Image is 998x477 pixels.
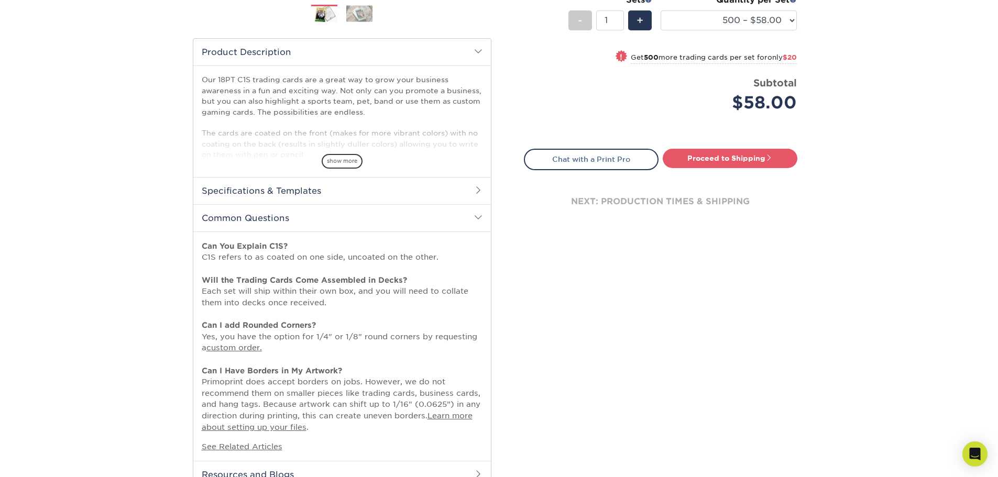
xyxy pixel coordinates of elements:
[346,5,372,21] img: Trading Cards 02
[202,74,482,160] p: Our 18PT C1S trading cards are a great way to grow your business awareness in a fun and exciting ...
[620,51,622,62] span: !
[578,13,583,28] span: -
[206,343,262,352] a: custom order.
[631,53,797,64] small: Get more trading cards per set for
[753,77,797,88] strong: Subtotal
[783,53,797,61] span: $20
[202,275,407,284] strong: Will the Trading Cards Come Assembled in Decks?
[644,53,659,61] strong: 500
[663,149,797,168] a: Proceed to Shipping
[202,442,282,451] a: See Related Articles
[202,411,473,431] a: Learn more about setting up your files
[524,149,659,170] a: Chat with a Print Pro
[202,240,482,432] p: C1S refers to as coated on one side, uncoated on the other. Each set will ship within their own b...
[637,13,643,28] span: +
[193,177,491,204] h2: Specifications & Templates
[311,5,337,24] img: Trading Cards 01
[202,366,342,375] strong: Can I Have Borders in My Artwork?
[193,39,491,65] h2: Product Description
[202,320,316,329] strong: Can I add Rounded Corners?
[193,204,491,231] h2: Common Questions
[524,170,797,233] div: next: production times & shipping
[962,441,988,467] div: Open Intercom Messenger
[668,90,797,115] div: $58.00
[202,241,288,250] strong: Can You Explain C1S?
[3,445,89,473] iframe: Google Customer Reviews
[322,154,363,168] span: show more
[767,53,797,61] span: only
